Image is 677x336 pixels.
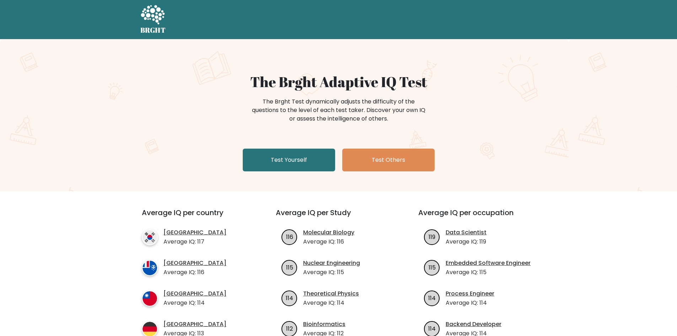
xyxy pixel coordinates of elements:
a: [GEOGRAPHIC_DATA] [163,228,226,237]
img: country [142,260,158,276]
text: 116 [286,233,293,241]
p: Average IQ: 114 [446,299,494,307]
p: Average IQ: 115 [303,268,360,277]
img: country [142,290,158,306]
h3: Average IQ per country [142,208,250,225]
h3: Average IQ per occupation [418,208,544,225]
p: Average IQ: 119 [446,238,487,246]
a: Process Engineer [446,289,494,298]
a: Test Yourself [243,149,335,171]
text: 115 [286,263,293,271]
h1: The Brght Adaptive IQ Test [165,73,512,90]
a: Embedded Software Engineer [446,259,531,267]
h5: BRGHT [140,26,166,34]
text: 114 [428,324,436,332]
text: 114 [428,294,436,302]
h3: Average IQ per Study [276,208,401,225]
a: [GEOGRAPHIC_DATA] [163,259,226,267]
p: Average IQ: 114 [303,299,359,307]
p: Average IQ: 115 [446,268,531,277]
p: Average IQ: 116 [303,238,354,246]
a: Bioinformatics [303,320,345,329]
p: Average IQ: 117 [163,238,226,246]
p: Average IQ: 116 [163,268,226,277]
text: 115 [429,263,436,271]
a: [GEOGRAPHIC_DATA] [163,320,226,329]
a: Theoretical Physics [303,289,359,298]
a: [GEOGRAPHIC_DATA] [163,289,226,298]
p: Average IQ: 114 [163,299,226,307]
div: The Brght Test dynamically adjusts the difficulty of the questions to the level of each test take... [250,97,428,123]
text: 114 [286,294,293,302]
text: 119 [429,233,435,241]
a: Backend Developer [446,320,501,329]
a: BRGHT [140,3,166,36]
img: country [142,229,158,245]
a: Data Scientist [446,228,487,237]
text: 112 [286,324,293,332]
a: Nuclear Engineering [303,259,360,267]
a: Molecular Biology [303,228,354,237]
a: Test Others [342,149,435,171]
